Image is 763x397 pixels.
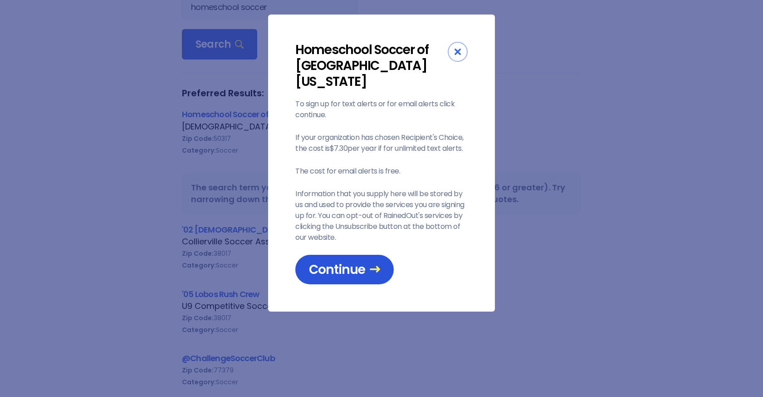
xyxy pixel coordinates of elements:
span: Continue [309,262,380,278]
p: The cost for email alerts is free. [295,166,468,177]
div: Close [448,42,468,62]
p: To sign up for text alerts or for email alerts click continue. [295,99,468,120]
p: If your organization has chosen Recipient's Choice, the cost is $7.30 per year if for unlimited t... [295,132,468,154]
p: Information that you supply here will be stored by us and used to provide the services you are si... [295,189,468,243]
div: Homeschool Soccer of [GEOGRAPHIC_DATA][US_STATE] [295,42,448,89]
